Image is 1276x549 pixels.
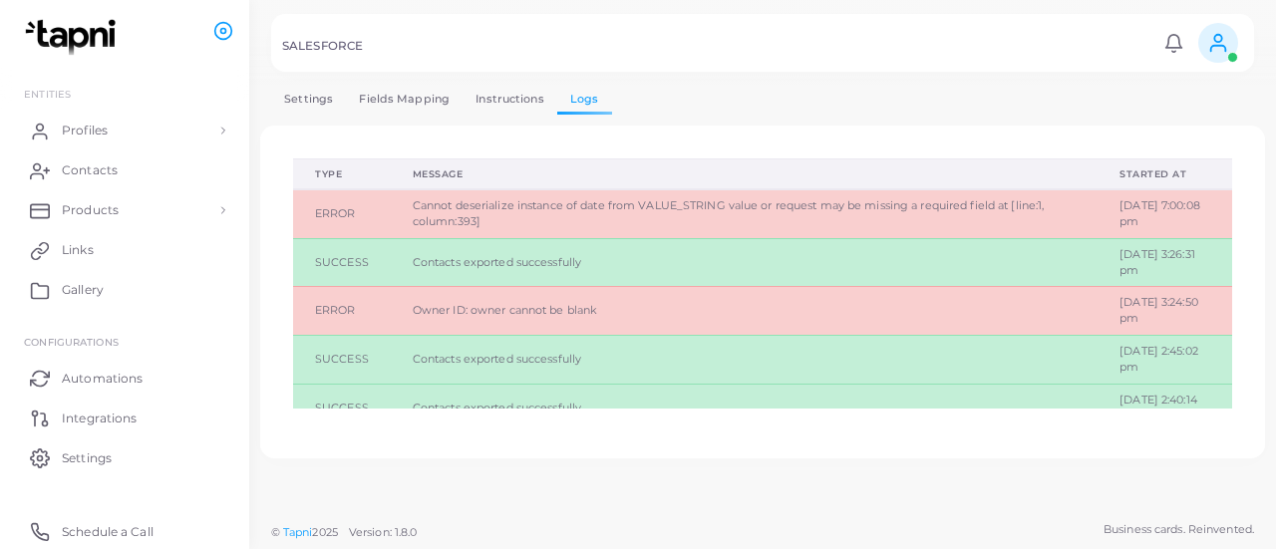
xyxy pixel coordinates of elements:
[1098,287,1232,336] td: [DATE] 3:24:50 pm
[293,189,391,238] td: ERROR
[62,161,118,179] span: Contacts
[413,352,581,366] span: Contacts exported successfully
[62,201,119,219] span: Products
[293,287,391,336] td: ERROR
[1119,167,1210,181] div: Started at
[62,241,94,259] span: Links
[18,19,129,56] img: logo
[1098,189,1232,238] td: [DATE] 7:00:08 pm
[463,85,557,114] a: Instructions
[293,238,391,287] td: SUCCESS
[62,370,143,388] span: Automations
[312,524,337,541] span: 2025
[413,401,581,414] span: Contacts exported successfully
[349,525,418,539] span: Version: 1.8.0
[413,303,597,317] span: Owner ID: owner cannot be blank
[557,85,612,114] a: Logs
[271,85,346,114] a: Settings
[15,111,234,150] a: Profiles
[315,167,369,181] div: Type
[413,255,581,269] span: Contacts exported successfully
[62,281,104,299] span: Gallery
[1098,384,1232,432] td: [DATE] 2:40:14 pm
[1098,336,1232,385] td: [DATE] 2:45:02 pm
[62,523,154,541] span: Schedule a Call
[413,167,1076,181] div: Message
[1104,521,1254,538] span: Business cards. Reinvented.
[15,230,234,270] a: Links
[293,336,391,385] td: SUCCESS
[62,449,112,467] span: Settings
[15,270,234,310] a: Gallery
[271,524,417,541] span: ©
[293,384,391,432] td: SUCCESS
[24,336,119,348] span: Configurations
[62,410,137,427] span: Integrations
[15,358,234,398] a: Automations
[15,190,234,230] a: Products
[282,39,363,53] h5: SALESFORCE
[62,122,108,139] span: Profiles
[1098,238,1232,287] td: [DATE] 3:26:31 pm
[346,85,463,114] a: Fields Mapping
[15,437,234,477] a: Settings
[15,150,234,190] a: Contacts
[24,88,71,100] span: ENTITIES
[283,525,313,539] a: Tapni
[413,198,1045,228] span: Cannot deserialize instance of date from VALUE_STRING value or request may be missing a required ...
[15,398,234,437] a: Integrations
